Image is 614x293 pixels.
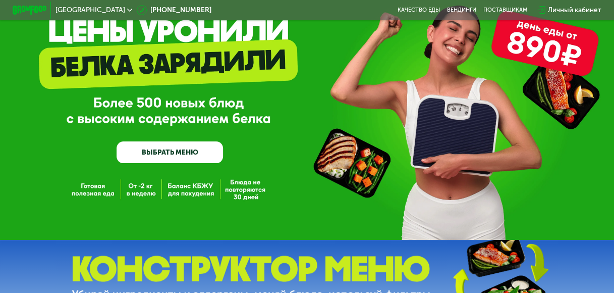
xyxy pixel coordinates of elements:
a: Качество еды [398,7,440,14]
span: [GEOGRAPHIC_DATA] [55,7,125,14]
div: поставщикам [483,7,527,14]
a: [PHONE_NUMBER] [137,5,211,15]
a: Вендинги [447,7,476,14]
a: ВЫБРАТЬ МЕНЮ [117,141,222,163]
div: Личный кабинет [548,5,601,15]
